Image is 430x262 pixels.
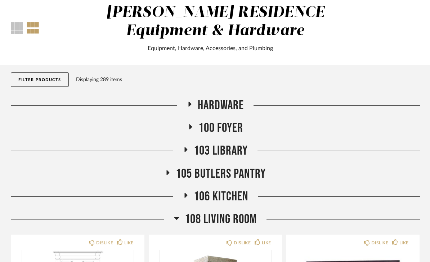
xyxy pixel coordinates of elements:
span: 103 Library [194,143,248,159]
div: DISLIKE [371,239,388,247]
span: 106 Kitchen [194,189,248,204]
span: 100 Foyer [198,120,243,136]
div: LIKE [262,239,271,247]
div: [PERSON_NAME] RESIDENCE Equipment & Hardware [106,5,325,39]
span: HARDWARE [198,98,244,113]
div: Equipment, Hardware, Accessories, and Plumbing [81,44,340,53]
span: 108 Living Room [185,212,257,227]
div: LIKE [399,239,409,247]
div: DISLIKE [96,239,113,247]
span: 105 Butlers Pantry [176,166,266,182]
button: Filter Products [11,72,69,87]
div: DISLIKE [234,239,251,247]
div: LIKE [124,239,134,247]
div: Displaying 289 items [76,76,417,84]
